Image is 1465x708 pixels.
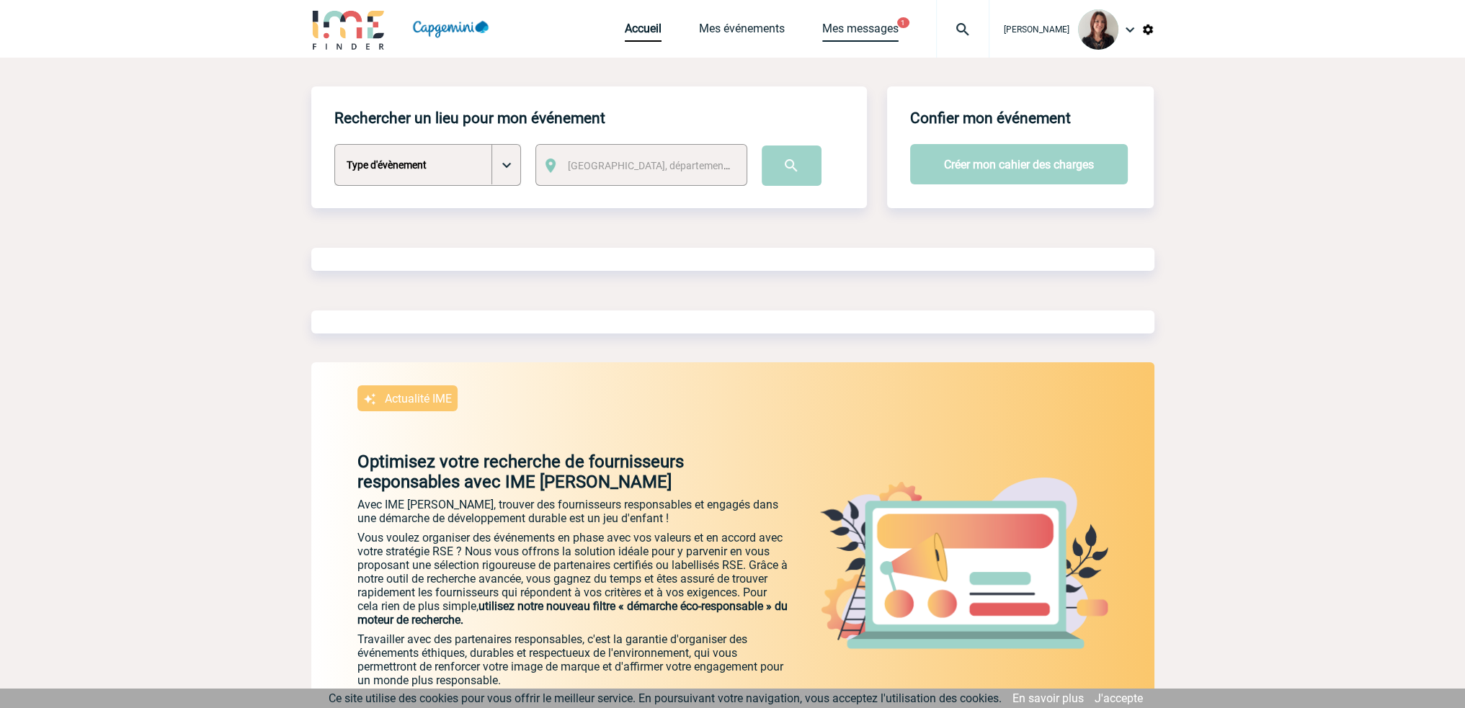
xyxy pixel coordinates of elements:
[1004,24,1069,35] span: [PERSON_NAME]
[625,22,662,42] a: Accueil
[910,144,1128,184] button: Créer mon cahier des charges
[385,392,452,405] p: Actualité IME
[357,632,790,687] p: Travailler avec des partenaires responsables, c'est la garantie d'organiser des événements éthiqu...
[820,478,1108,649] img: actu.png
[897,17,909,28] button: 1
[357,531,790,627] p: Vous voulez organiser des événements en phase avec vos valeurs et en accord avec votre stratégie ...
[357,498,790,525] p: Avec IME [PERSON_NAME], trouver des fournisseurs responsables et engagés dans une démarche de dév...
[357,599,788,627] span: utilisez notre nouveau filtre « démarche éco-responsable » du moteur de recherche.
[699,22,785,42] a: Mes événements
[910,109,1071,127] h4: Confier mon événement
[334,109,605,127] h4: Rechercher un lieu pour mon événement
[1095,691,1143,705] a: J'accepte
[568,160,768,171] span: [GEOGRAPHIC_DATA], département, région...
[1078,9,1118,50] img: 102169-1.jpg
[822,22,899,42] a: Mes messages
[1012,691,1084,705] a: En savoir plus
[329,691,1002,705] span: Ce site utilise des cookies pour vous offrir le meilleur service. En poursuivant votre navigation...
[311,452,790,492] p: Optimisez votre recherche de fournisseurs responsables avec IME [PERSON_NAME]
[762,145,821,186] input: Submit
[311,9,386,50] img: IME-Finder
